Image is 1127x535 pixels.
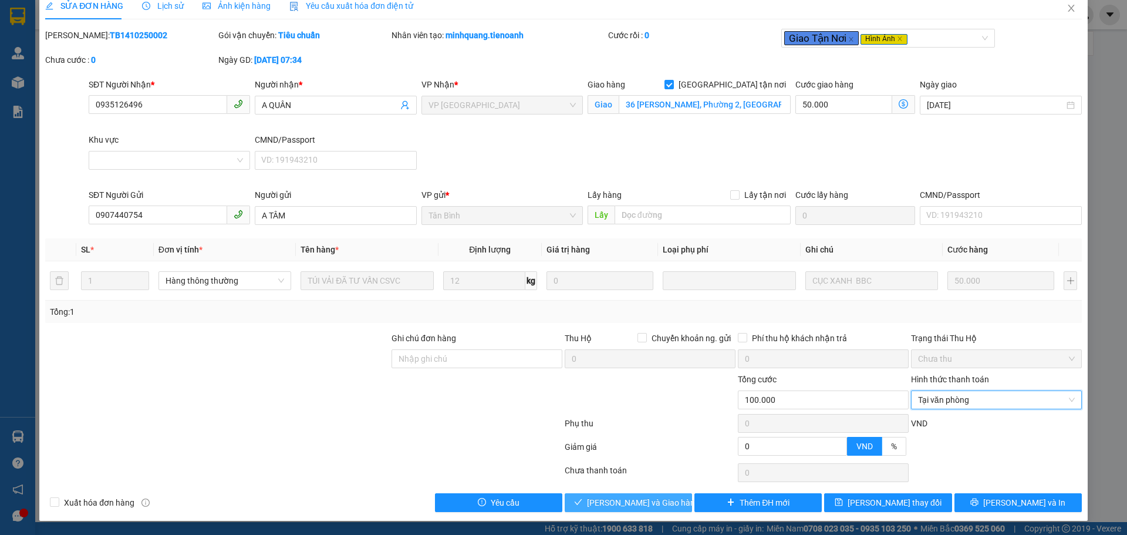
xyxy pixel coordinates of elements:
[400,100,410,110] span: user-add
[795,80,853,89] label: Cước giao hàng
[795,190,848,200] label: Cước lấy hàng
[918,391,1075,409] span: Tại văn phòng
[563,417,737,438] div: Phụ thu
[392,349,562,368] input: Ghi chú đơn hàng
[203,1,271,11] span: Ảnh kiện hàng
[289,1,413,11] span: Yêu cầu xuất hóa đơn điện tử
[647,332,735,345] span: Chuyển khoản ng. gửi
[801,238,943,261] th: Ghi chú
[918,350,1075,368] span: Chưa thu
[784,31,859,45] span: Giao Tận Nơi
[608,29,779,42] div: Cước rồi :
[203,2,211,10] span: picture
[421,189,583,201] div: VP gửi
[619,95,791,114] input: Giao tận nơi
[574,498,582,507] span: check
[89,133,250,146] div: Khu vực
[563,464,737,484] div: Chưa thanh toán
[428,96,576,114] span: VP Đà Lạt
[897,36,903,42] span: close
[824,493,951,512] button: save[PERSON_NAME] thay đổi
[142,1,184,11] span: Lịch sử
[392,334,456,343] label: Ghi chú đơn hàng
[142,2,150,10] span: clock-circle
[218,29,389,42] div: Gói vận chuyển:
[546,245,590,254] span: Giá trị hàng
[588,190,622,200] span: Lấy hàng
[255,189,416,201] div: Người gửi
[491,496,519,509] span: Yêu cầu
[694,493,822,512] button: plusThêm ĐH mới
[45,29,216,42] div: [PERSON_NAME]:
[747,332,852,345] span: Phí thu hộ khách nhận trả
[81,245,90,254] span: SL
[301,271,433,290] input: VD: Bàn, Ghế
[658,238,800,261] th: Loại phụ phí
[50,305,435,318] div: Tổng: 1
[805,271,938,290] input: Ghi Chú
[970,498,978,507] span: printer
[421,80,454,89] span: VP Nhận
[891,442,897,451] span: %
[166,272,284,290] span: Hàng thông thường
[565,493,692,512] button: check[PERSON_NAME] và Giao hàng
[45,2,53,10] span: edit
[795,95,892,114] input: Cước giao hàng
[141,499,150,507] span: info-circle
[645,31,649,40] b: 0
[234,210,243,219] span: phone
[911,419,927,428] span: VND
[947,245,988,254] span: Cước hàng
[835,498,843,507] span: save
[848,36,854,42] span: close
[255,78,416,91] div: Người nhận
[674,78,791,91] span: [GEOGRAPHIC_DATA] tận nơi
[289,2,299,11] img: icon
[1067,4,1076,13] span: close
[588,206,615,224] span: Lấy
[301,245,339,254] span: Tên hàng
[738,375,777,384] span: Tổng cước
[435,493,562,512] button: exclamation-circleYêu cầu
[954,493,1082,512] button: printer[PERSON_NAME] và In
[920,80,957,89] label: Ngày giao
[588,80,625,89] span: Giao hàng
[234,99,243,109] span: phone
[615,206,791,224] input: Dọc đường
[1064,271,1077,290] button: plus
[740,496,789,509] span: Thêm ĐH mới
[392,29,606,42] div: Nhân viên tạo:
[45,53,216,66] div: Chưa cước :
[59,496,139,509] span: Xuất hóa đơn hàng
[795,206,915,225] input: Cước lấy hàng
[587,496,700,509] span: [PERSON_NAME] và Giao hàng
[428,207,576,224] span: Tân Bình
[565,334,592,343] span: Thu Hộ
[89,78,250,91] div: SĐT Người Nhận
[218,53,389,66] div: Ngày GD:
[856,442,873,451] span: VND
[254,55,302,65] b: [DATE] 07:34
[848,496,942,509] span: [PERSON_NAME] thay đổi
[927,99,1064,112] input: Ngày giao
[911,375,989,384] label: Hình thức thanh toán
[920,189,1081,201] div: CMND/Passport
[899,99,908,109] span: dollar-circle
[158,245,203,254] span: Đơn vị tính
[947,271,1054,290] input: 0
[50,271,69,290] button: delete
[110,31,167,40] b: TB1410250002
[91,55,96,65] b: 0
[255,133,416,146] div: CMND/Passport
[727,498,735,507] span: plus
[563,440,737,461] div: Giảm giá
[588,95,619,114] span: Giao
[278,31,320,40] b: Tiêu chuẩn
[983,496,1065,509] span: [PERSON_NAME] và In
[478,498,486,507] span: exclamation-circle
[861,34,907,45] span: Hình Ảnh
[525,271,537,290] span: kg
[740,189,791,201] span: Lấy tận nơi
[546,271,653,290] input: 0
[911,332,1082,345] div: Trạng thái Thu Hộ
